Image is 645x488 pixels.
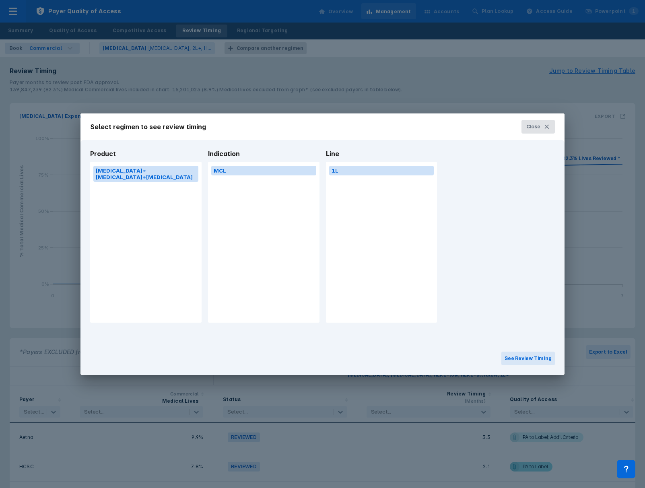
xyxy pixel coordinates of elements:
span: Product [87,150,205,158]
span: Indication [205,150,323,158]
span: Close [526,123,540,130]
span: Line [323,150,441,158]
button: Close [521,120,555,134]
button: See Review Timing [501,352,555,365]
button: MCL [211,166,316,175]
div: Contact Support [617,460,635,478]
button: [MEDICAL_DATA]+[MEDICAL_DATA]+[MEDICAL_DATA] [93,166,198,182]
button: 1L [329,166,434,175]
span: Select regimen to see review timing [90,123,206,131]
